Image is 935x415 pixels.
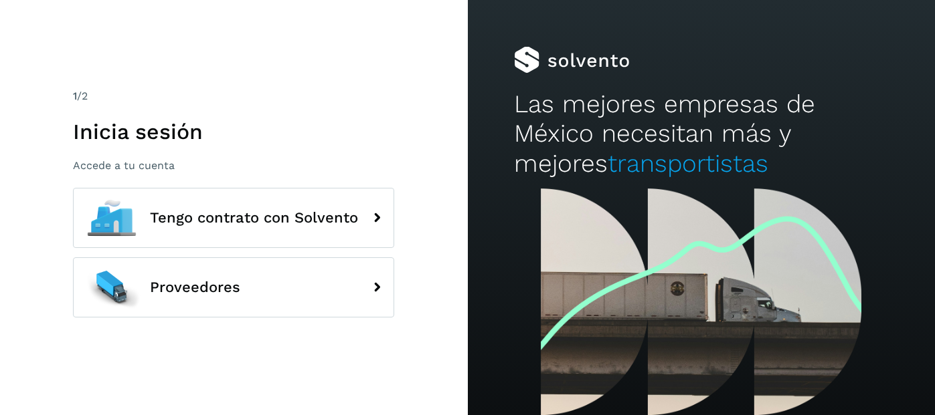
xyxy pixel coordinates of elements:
[73,159,394,172] p: Accede a tu cuenta
[514,90,888,178] h2: Las mejores empresas de México necesitan más y mejores
[73,257,394,317] button: Proveedores
[150,210,358,226] span: Tengo contrato con Solvento
[608,149,768,178] span: transportistas
[73,88,394,104] div: /2
[73,188,394,248] button: Tengo contrato con Solvento
[73,119,394,144] h1: Inicia sesión
[73,90,77,102] span: 1
[150,279,240,295] span: Proveedores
